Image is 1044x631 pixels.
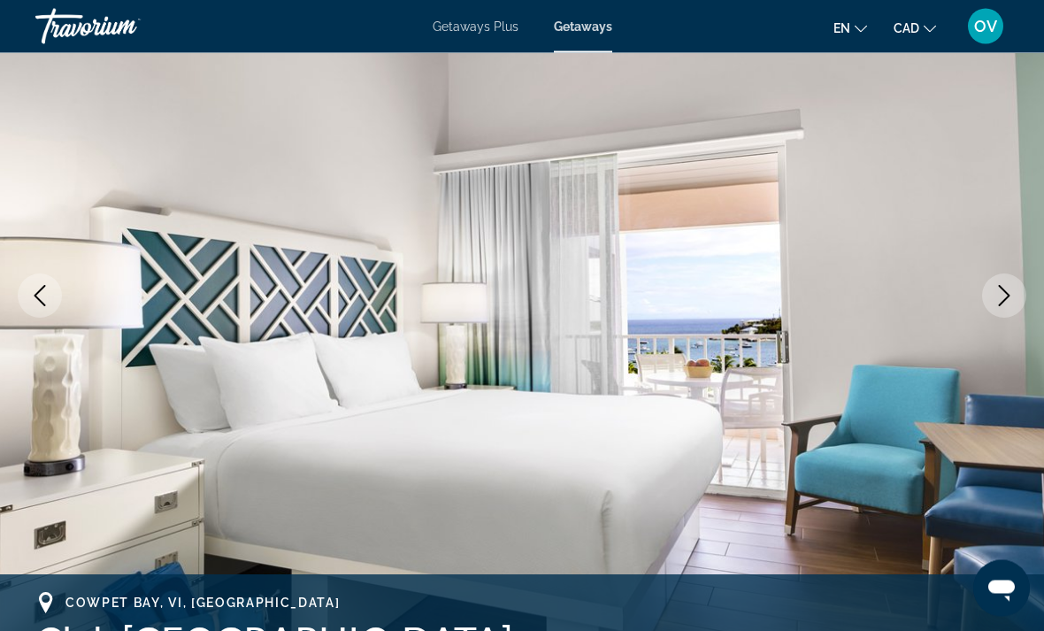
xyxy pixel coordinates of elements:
[433,19,518,34] a: Getaways Plus
[35,4,212,50] a: Travorium
[894,15,936,41] button: Change currency
[833,21,850,35] span: en
[982,274,1026,319] button: Next image
[554,19,612,34] a: Getaways
[18,274,62,319] button: Previous image
[973,560,1030,617] iframe: Button to launch messaging window
[894,21,919,35] span: CAD
[833,15,867,41] button: Change language
[963,8,1009,45] button: User Menu
[65,596,340,611] span: Cowpet Bay, VI, [GEOGRAPHIC_DATA]
[974,18,997,35] span: OV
